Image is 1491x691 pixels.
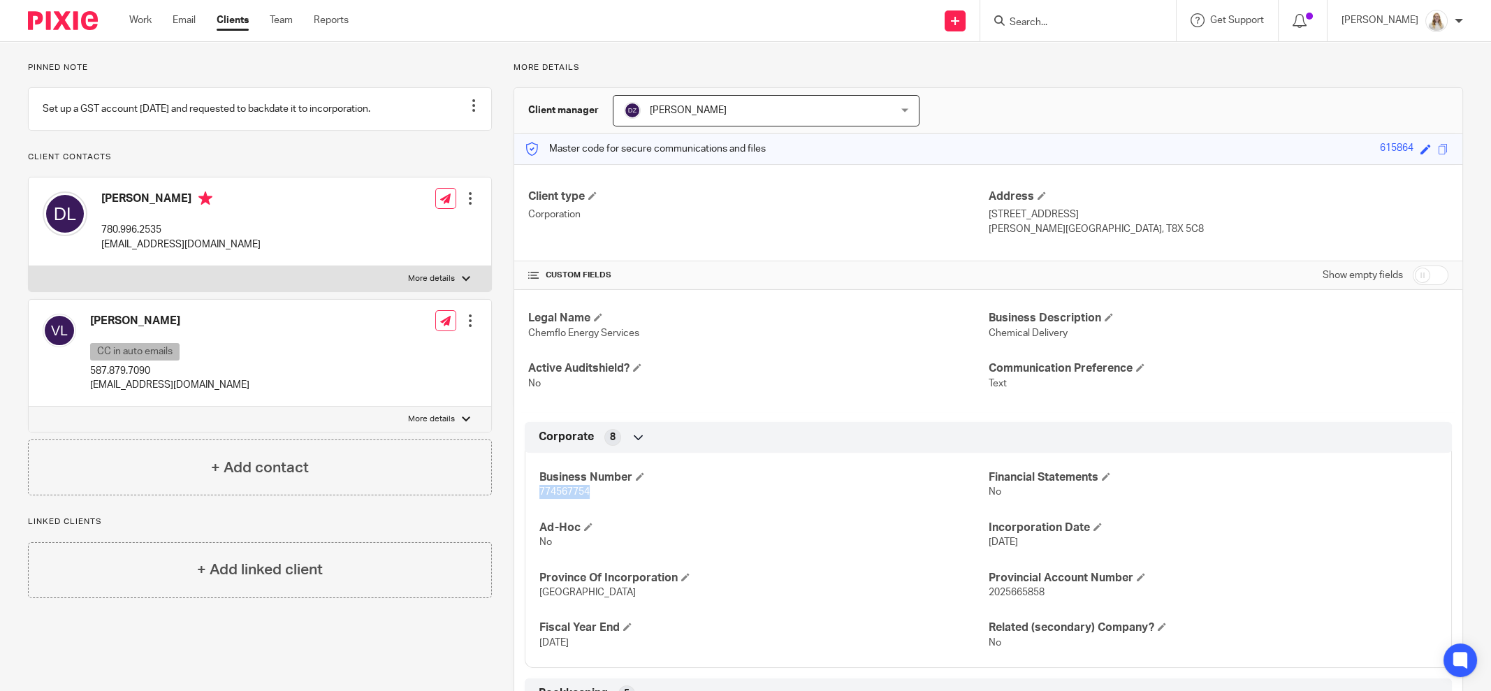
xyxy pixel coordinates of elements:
span: No [989,638,1001,648]
p: [PERSON_NAME] [1341,13,1418,27]
span: No [539,537,552,547]
img: svg%3E [43,314,76,347]
h4: Legal Name [528,311,988,326]
h4: CUSTOM FIELDS [528,270,988,281]
span: 8 [610,430,616,444]
div: 615864 [1380,141,1413,157]
a: Work [129,13,152,27]
h4: + Add contact [211,457,309,479]
p: CC in auto emails [90,343,180,361]
p: Client contacts [28,152,492,163]
span: Text [989,379,1007,388]
h4: Address [989,189,1448,204]
h4: Client type [528,189,988,204]
h4: Related (secondary) Company? [989,620,1437,635]
a: Reports [314,13,349,27]
h4: Business Number [539,470,988,485]
i: Primary [198,191,212,205]
span: Chemical Delivery [989,328,1068,338]
p: 780.996.2535 [101,223,261,237]
h4: Provincial Account Number [989,571,1437,585]
p: [STREET_ADDRESS] [989,208,1448,221]
label: Show empty fields [1323,268,1403,282]
p: More details [408,273,455,284]
span: 2025665858 [989,588,1045,597]
p: 587.879.7090 [90,364,249,378]
a: Clients [217,13,249,27]
img: Pixie [28,11,98,30]
span: Corporate [539,430,594,444]
a: Team [270,13,293,27]
p: [EMAIL_ADDRESS][DOMAIN_NAME] [90,378,249,392]
p: Corporation [528,208,988,221]
span: [DATE] [539,638,569,648]
h4: Fiscal Year End [539,620,988,635]
p: More details [514,62,1463,73]
p: Linked clients [28,516,492,528]
p: Master code for secure communications and files [525,142,766,156]
p: Pinned note [28,62,492,73]
span: No [528,379,541,388]
h4: Incorporation Date [989,521,1437,535]
p: [EMAIL_ADDRESS][DOMAIN_NAME] [101,238,261,252]
p: [PERSON_NAME][GEOGRAPHIC_DATA], T8X 5C8 [989,222,1448,236]
span: 774567754 [539,487,590,497]
span: Get Support [1210,15,1264,25]
h4: [PERSON_NAME] [90,314,249,328]
span: [DATE] [989,537,1018,547]
h4: Province Of Incorporation [539,571,988,585]
img: Headshot%2011-2024%20white%20background%20square%202.JPG [1425,10,1448,32]
a: Email [173,13,196,27]
p: More details [408,414,455,425]
img: svg%3E [43,191,87,236]
input: Search [1008,17,1134,29]
span: Chemflo Energy Services [528,328,639,338]
h4: Ad-Hoc [539,521,988,535]
h4: Active Auditshield? [528,361,988,376]
h4: Business Description [989,311,1448,326]
span: No [989,487,1001,497]
h3: Client manager [528,103,599,117]
h4: Financial Statements [989,470,1437,485]
span: [GEOGRAPHIC_DATA] [539,588,636,597]
span: [PERSON_NAME] [650,106,727,115]
h4: + Add linked client [197,559,323,581]
h4: [PERSON_NAME] [101,191,261,209]
img: svg%3E [624,102,641,119]
h4: Communication Preference [989,361,1448,376]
